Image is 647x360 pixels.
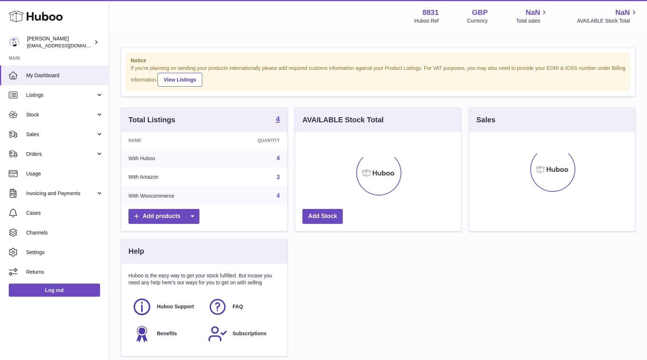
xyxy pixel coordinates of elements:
[157,303,194,310] span: Huboo Support
[615,8,630,17] span: NaN
[26,151,96,158] span: Orders
[277,155,280,161] a: 4
[476,115,495,125] h3: Sales
[224,132,287,149] th: Quantity
[132,297,201,317] a: Huboo Support
[516,17,548,24] span: Total sales
[131,65,626,87] div: If you're planning on sending your products internationally please add required customs informati...
[233,330,266,337] span: Subscriptions
[9,37,20,48] img: rob@themysteryagency.com
[26,92,96,99] span: Listings
[276,115,280,124] a: 4
[422,8,439,17] strong: 8831
[131,57,626,64] strong: Notice
[121,132,224,149] th: Name
[276,115,280,123] strong: 4
[27,35,92,49] div: [PERSON_NAME]
[525,8,540,17] span: NaN
[277,193,280,199] a: 4
[577,8,638,24] a: NaN AVAILABLE Stock Total
[26,111,96,118] span: Stock
[233,303,243,310] span: FAQ
[121,149,224,168] td: With Huboo
[208,324,276,344] a: Subscriptions
[9,284,100,297] a: Log out
[128,272,280,286] p: Huboo is the easy way to get your stock fulfilled. But incase you need any help here's our ways f...
[577,17,638,24] span: AVAILABLE Stock Total
[121,168,224,187] td: With Amazon
[128,209,199,224] a: Add products
[128,115,175,125] h3: Total Listings
[26,131,96,138] span: Sales
[26,72,103,79] span: My Dashboard
[26,229,103,236] span: Channels
[277,174,280,180] a: 3
[472,8,488,17] strong: GBP
[157,330,177,337] span: Benefits
[26,190,96,197] span: Invoicing and Payments
[302,209,343,224] a: Add Stock
[516,8,548,24] a: NaN Total sales
[26,170,103,177] span: Usage
[467,17,488,24] div: Currency
[414,17,439,24] div: Huboo Ref
[208,297,276,317] a: FAQ
[26,269,103,276] span: Returns
[26,249,103,256] span: Settings
[128,246,144,256] h3: Help
[158,73,202,87] a: View Listings
[302,115,384,125] h3: AVAILABLE Stock Total
[121,186,224,205] td: With Woocommerce
[132,324,201,344] a: Benefits
[26,210,103,217] span: Cases
[27,43,107,48] span: [EMAIL_ADDRESS][DOMAIN_NAME]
